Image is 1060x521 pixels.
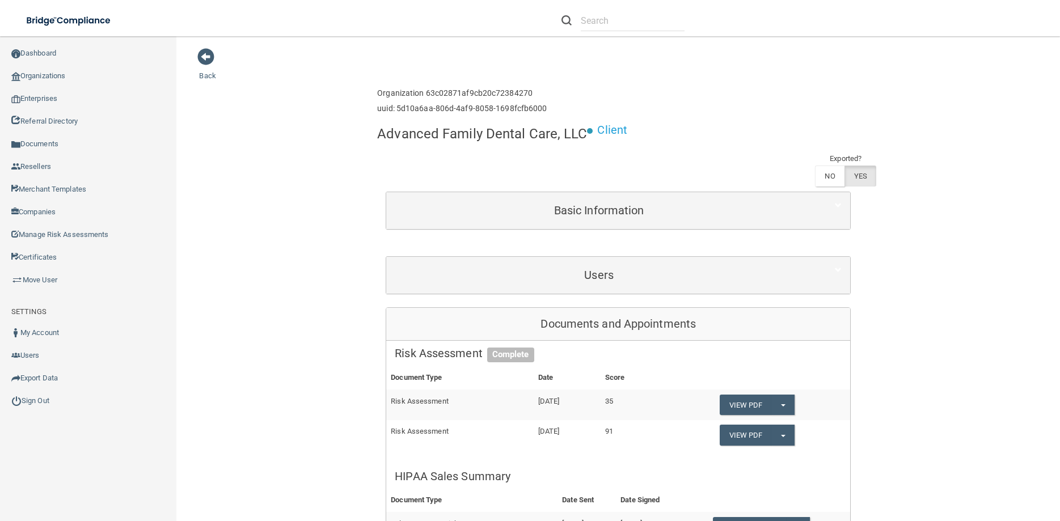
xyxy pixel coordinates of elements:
[395,198,842,223] a: Basic Information
[11,351,20,360] img: icon-users.e205127d.png
[11,396,22,406] img: ic_power_dark.7ecde6b1.png
[395,347,842,359] h5: Risk Assessment
[377,104,547,113] h6: uuid: 5d10a6aa-806d-4af9-8058-1698fcfb6000
[597,120,627,141] p: Client
[11,72,20,81] img: organization-icon.f8decf85.png
[199,58,216,80] a: Back
[561,15,572,26] img: ic-search.3b580494.png
[386,489,558,512] th: Document Type
[601,420,664,450] td: 91
[720,395,772,416] a: View PDF
[386,389,533,420] td: Risk Assessment
[386,308,850,341] div: Documents and Appointments
[534,366,601,389] th: Date
[377,126,587,141] h4: Advanced Family Dental Care, LLC
[11,305,47,319] label: SETTINGS
[534,420,601,450] td: [DATE]
[581,10,685,31] input: Search
[395,262,842,288] a: Users
[11,140,20,149] img: icon-documents.8dae5593.png
[395,470,842,482] h5: HIPAA Sales Summary
[534,389,601,420] td: [DATE]
[616,489,685,512] th: Date Signed
[601,389,664,420] td: 35
[17,9,121,32] img: bridge_compliance_login_screen.278c3ca4.svg
[11,374,20,383] img: icon-export.b9366987.png
[386,420,533,450] td: Risk Assessment
[864,440,1046,486] iframe: Drift Widget Chat Controller
[11,95,20,103] img: enterprise.0d942306.png
[377,89,547,98] h6: Organization 63c02871af9cb20c72384270
[11,328,20,337] img: ic_user_dark.df1a06c3.png
[395,269,803,281] h5: Users
[11,49,20,58] img: ic_dashboard_dark.d01f4a41.png
[601,366,664,389] th: Score
[487,348,534,362] span: Complete
[395,204,803,217] h5: Basic Information
[558,489,616,512] th: Date Sent
[720,425,772,446] a: View PDF
[11,274,23,286] img: briefcase.64adab9b.png
[815,152,876,166] td: Exported?
[815,166,844,187] label: NO
[386,366,533,389] th: Document Type
[844,166,876,187] label: YES
[11,162,20,171] img: ic_reseller.de258add.png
